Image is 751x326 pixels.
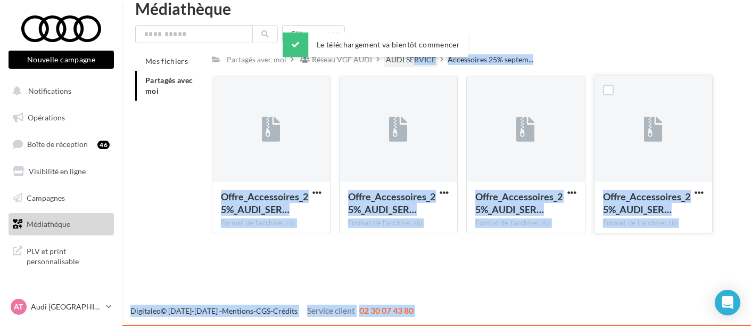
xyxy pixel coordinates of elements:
[27,244,110,267] span: PLV et print personnalisable
[27,140,88,149] span: Boîte de réception
[448,54,533,65] span: Accessoires 25% septem...
[27,219,70,229] span: Médiathèque
[348,191,435,215] span: Offre_Accessoires_25%_AUDI_SERVICE_POST_LINK
[221,218,321,228] div: Format de l'archive: zip
[475,218,576,228] div: Format de l'archive: zip
[130,306,161,315] a: Digitaleo
[14,301,23,312] span: AT
[31,301,102,312] p: Audi [GEOGRAPHIC_DATA]
[145,56,188,66] span: Mes fichiers
[359,305,414,315] span: 02 30 07 43 80
[9,51,114,69] button: Nouvelle campagne
[27,193,65,202] span: Campagnes
[6,133,116,156] a: Boîte de réception46
[475,191,563,215] span: Offre_Accessoires_25%_AUDI_SERVICE_GMB
[307,305,355,315] span: Service client
[715,290,740,315] div: Open Intercom Messenger
[28,113,65,122] span: Opérations
[283,32,468,57] div: Le téléchargement va bientôt commencer
[6,80,112,102] button: Notifications
[29,167,86,176] span: Visibilité en ligne
[603,218,704,228] div: Format de l'archive: zip
[6,213,116,235] a: Médiathèque
[6,240,116,271] a: PLV et print personnalisable
[221,191,308,215] span: Offre_Accessoires_25%_AUDI_SERVICE_EMAILING
[6,187,116,209] a: Campagnes
[222,306,253,315] a: Mentions
[6,107,116,129] a: Opérations
[145,76,193,95] span: Partagés avec moi
[97,141,110,149] div: 46
[9,297,114,317] a: AT Audi [GEOGRAPHIC_DATA]
[135,1,738,17] div: Médiathèque
[227,54,286,65] div: Partagés avec moi
[282,25,345,43] button: Filtrer par
[348,218,449,228] div: Format de l'archive: zip
[6,160,116,183] a: Visibilité en ligne
[603,191,690,215] span: Offre_Accessoires_25%_AUDI_SERVICE_CARROUSEL
[256,306,270,315] a: CGS
[28,86,71,95] span: Notifications
[273,306,298,315] a: Crédits
[130,306,414,315] span: © [DATE]-[DATE] - - -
